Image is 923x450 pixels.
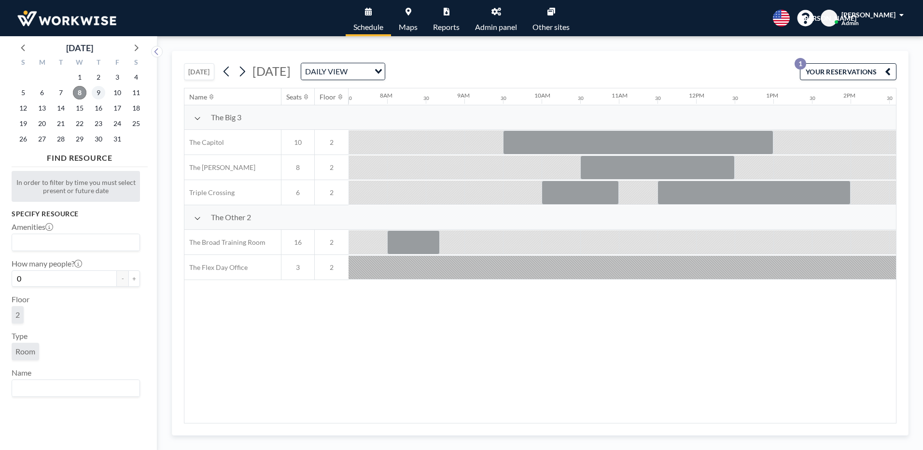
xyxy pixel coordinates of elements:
span: Saturday, October 18, 2025 [129,101,143,115]
label: Floor [12,295,29,304]
span: Friday, October 24, 2025 [111,117,124,130]
div: Search for option [12,234,140,251]
span: Monday, October 20, 2025 [35,117,49,130]
span: [DATE] [252,64,291,78]
div: 30 [655,95,661,101]
span: Friday, October 17, 2025 [111,101,124,115]
img: organization-logo [15,9,118,28]
span: Thursday, October 2, 2025 [92,70,105,84]
span: 2 [315,188,349,197]
div: S [126,57,145,70]
span: 3 [281,263,314,272]
span: 2 [15,310,20,319]
input: Search for option [13,382,134,394]
div: 30 [732,95,738,101]
div: Name [189,93,207,101]
span: 8 [281,163,314,172]
span: 2 [315,263,349,272]
span: Friday, October 31, 2025 [111,132,124,146]
div: Seats [286,93,302,101]
span: Thursday, October 9, 2025 [92,86,105,99]
label: Name [12,368,31,378]
div: Search for option [301,63,385,80]
input: Search for option [13,236,134,249]
div: In order to filter by time you must select present or future date [12,171,140,202]
span: Tuesday, October 28, 2025 [54,132,68,146]
span: Friday, October 10, 2025 [111,86,124,99]
span: The Broad Training Room [184,238,266,247]
label: How many people? [12,259,82,268]
span: Room [15,347,35,356]
div: 12PM [689,92,704,99]
div: 30 [578,95,584,101]
input: Search for option [350,65,369,78]
div: 30 [810,95,815,101]
span: Wednesday, October 15, 2025 [73,101,86,115]
span: 2 [315,138,349,147]
span: Sunday, October 5, 2025 [16,86,30,99]
span: Friday, October 3, 2025 [111,70,124,84]
span: Admin [841,19,859,27]
span: 10 [281,138,314,147]
span: 16 [281,238,314,247]
div: 2PM [843,92,855,99]
button: - [117,270,128,287]
span: Tuesday, October 7, 2025 [54,86,68,99]
span: [PERSON_NAME] [802,14,856,23]
span: Tuesday, October 14, 2025 [54,101,68,115]
div: T [52,57,70,70]
span: Saturday, October 11, 2025 [129,86,143,99]
div: 8AM [380,92,392,99]
span: Saturday, October 4, 2025 [129,70,143,84]
span: Maps [399,23,418,31]
div: M [33,57,52,70]
span: The Capitol [184,138,224,147]
span: Monday, October 6, 2025 [35,86,49,99]
div: Floor [320,93,336,101]
button: YOUR RESERVATIONS1 [800,63,896,80]
span: Saturday, October 25, 2025 [129,117,143,130]
span: 6 [281,188,314,197]
div: S [14,57,33,70]
span: Monday, October 27, 2025 [35,132,49,146]
span: Monday, October 13, 2025 [35,101,49,115]
span: Thursday, October 16, 2025 [92,101,105,115]
span: Admin panel [475,23,517,31]
div: 10AM [534,92,550,99]
label: Amenities [12,222,53,232]
span: DAILY VIEW [303,65,350,78]
label: Type [12,331,28,341]
div: T [89,57,108,70]
span: [PERSON_NAME] [841,11,895,19]
span: The [PERSON_NAME] [184,163,255,172]
div: Search for option [12,380,140,396]
div: F [108,57,126,70]
h4: FIND RESOURCE [12,149,148,163]
div: 30 [346,95,352,101]
button: [DATE] [184,63,214,80]
p: 1 [795,58,806,70]
span: Reports [433,23,460,31]
span: Wednesday, October 1, 2025 [73,70,86,84]
span: The Big 3 [211,112,241,122]
div: 1PM [766,92,778,99]
span: Wednesday, October 8, 2025 [73,86,86,99]
div: [DATE] [66,41,93,55]
span: Wednesday, October 22, 2025 [73,117,86,130]
span: Tuesday, October 21, 2025 [54,117,68,130]
span: The Other 2 [211,212,251,222]
button: + [128,270,140,287]
div: W [70,57,89,70]
span: Thursday, October 23, 2025 [92,117,105,130]
div: 11AM [612,92,628,99]
span: Wednesday, October 29, 2025 [73,132,86,146]
div: 30 [887,95,893,101]
div: 9AM [457,92,470,99]
span: 2 [315,163,349,172]
h3: Specify resource [12,210,140,218]
span: Sunday, October 26, 2025 [16,132,30,146]
div: 30 [501,95,506,101]
span: Other sites [532,23,570,31]
span: The Flex Day Office [184,263,248,272]
span: Sunday, October 19, 2025 [16,117,30,130]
